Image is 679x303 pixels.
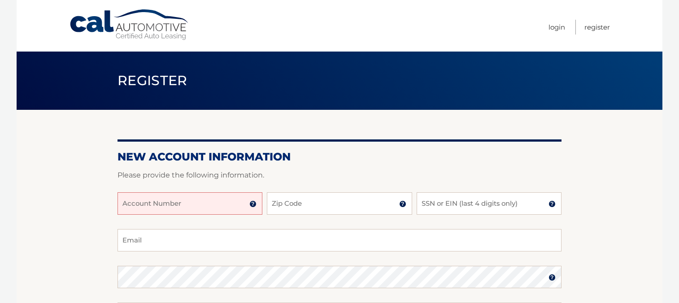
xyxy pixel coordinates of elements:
[118,229,561,251] input: Email
[267,192,412,215] input: Zip Code
[584,20,610,35] a: Register
[249,200,257,208] img: tooltip.svg
[548,274,556,281] img: tooltip.svg
[548,20,565,35] a: Login
[118,169,561,182] p: Please provide the following information.
[399,200,406,208] img: tooltip.svg
[417,192,561,215] input: SSN or EIN (last 4 digits only)
[118,72,187,89] span: Register
[118,192,262,215] input: Account Number
[548,200,556,208] img: tooltip.svg
[69,9,190,41] a: Cal Automotive
[118,150,561,164] h2: New Account Information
